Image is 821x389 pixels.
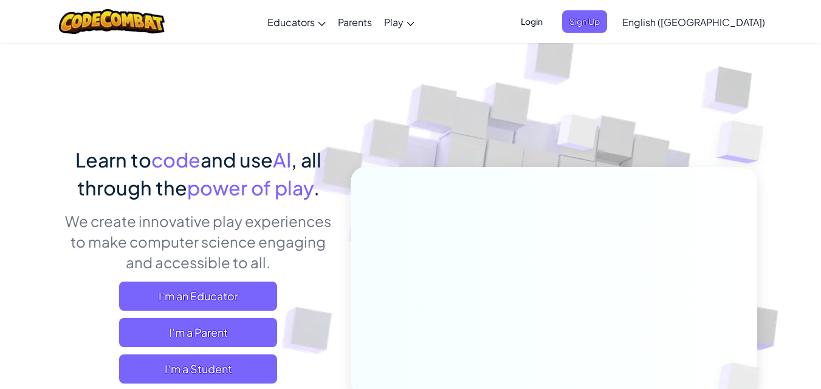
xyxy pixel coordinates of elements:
[151,147,201,172] span: code
[514,10,550,33] button: Login
[119,318,277,347] a: I'm a Parent
[59,9,165,34] img: CodeCombat logo
[267,16,315,29] span: Educators
[562,10,607,33] button: Sign Up
[201,147,273,172] span: and use
[273,147,291,172] span: AI
[314,175,320,200] span: .
[534,90,622,181] img: Overlap cubes
[692,91,797,194] img: Overlap cubes
[119,282,277,311] a: I'm an Educator
[378,5,421,38] a: Play
[187,175,314,200] span: power of play
[261,5,332,38] a: Educators
[384,16,404,29] span: Play
[119,354,277,384] button: I'm a Student
[622,16,765,29] span: English ([GEOGRAPHIC_DATA])
[616,5,771,38] a: English ([GEOGRAPHIC_DATA])
[75,147,151,172] span: Learn to
[332,5,378,38] a: Parents
[64,211,332,272] p: We create innovative play experiences to make computer science engaging and accessible to all.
